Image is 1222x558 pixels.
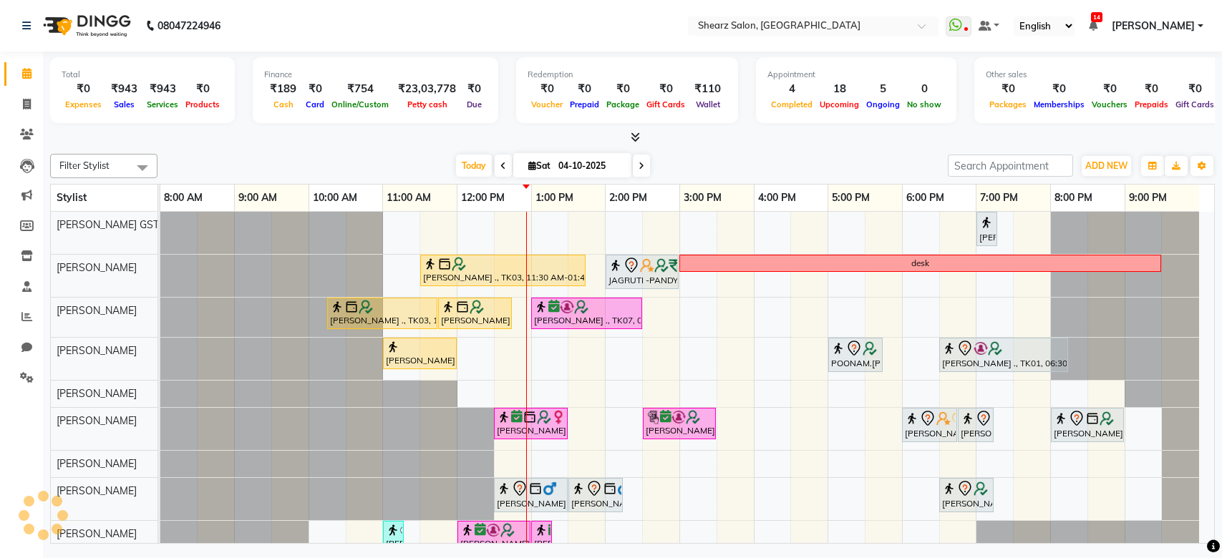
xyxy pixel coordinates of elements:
div: [PERSON_NAME] ., TK08, 12:30 PM-01:30 PM, Haircut By Sr.Stylist - [DEMOGRAPHIC_DATA] [495,410,566,437]
div: ₹110 [689,81,727,97]
span: Prepaid [566,99,603,109]
span: [PERSON_NAME] [57,527,137,540]
div: ₹0 [182,81,223,97]
div: JAGRUTI -PANDYA ., TK02, 02:00 PM-03:00 PM, Kerastase Hair Wash - Upto Waist [607,257,677,287]
span: [PERSON_NAME] [57,344,137,357]
div: [PERSON_NAME], TK06, 06:45 PM-07:15 PM, [PERSON_NAME] Color - Inoa [959,410,992,440]
span: Sales [110,99,138,109]
span: [PERSON_NAME] [57,261,137,274]
div: 18 [816,81,863,97]
div: ₹0 [566,81,603,97]
div: ₹943 [143,81,182,97]
div: [PERSON_NAME], TK15, 06:30 PM-07:15 PM, kids hair cut [941,480,992,510]
span: Expenses [62,99,105,109]
span: Sat [525,160,554,171]
div: desk [911,257,929,270]
a: 6:00 PM [903,187,948,208]
div: [PERSON_NAME] ., TK07, 12:00 PM-01:00 PM, Cirepil Roll On Wax [459,523,529,550]
div: 0 [903,81,945,97]
div: ₹189 [264,81,302,97]
span: 14 [1091,12,1102,22]
span: [PERSON_NAME] [57,484,137,497]
div: [PERSON_NAME] ., TK12, 11:00 AM-11:15 AM, Peel off underarms wax [384,523,402,550]
div: ₹23,03,778 [392,81,462,97]
a: 4:00 PM [755,187,800,208]
div: [PERSON_NAME] ., TK01, 06:30 PM-08:15 PM, Touch up - upto 2 Inch - Inoa [941,340,1067,370]
div: ₹0 [528,81,566,97]
span: Gift Cards [1172,99,1218,109]
span: ADD NEW [1085,160,1128,171]
span: Completed [767,99,816,109]
div: [PERSON_NAME], TK06, 06:00 PM-06:45 PM, [PERSON_NAME] Faded with Sr. [903,410,956,440]
input: Search Appointment [948,155,1073,177]
a: 14 [1089,19,1097,32]
span: Products [182,99,223,109]
a: 5:00 PM [828,187,873,208]
img: logo [37,6,135,46]
div: Other sales [986,69,1218,81]
div: [PERSON_NAME] Sir, TK13, 11:00 AM-12:00 PM, Haircut By Master Stylist- [DEMOGRAPHIC_DATA] [384,340,455,367]
div: [PERSON_NAME] ., TK03, 11:30 AM-01:45 PM, Men Haircut with Mr.Dinesh ,Global color [DEMOGRAPHIC_D... [422,257,584,284]
span: [PERSON_NAME] [57,457,137,470]
a: 8:00 AM [160,187,206,208]
div: Total [62,69,223,81]
a: 8:00 PM [1051,187,1096,208]
a: 11:00 AM [383,187,435,208]
span: Services [143,99,182,109]
span: Package [603,99,643,109]
a: 9:00 PM [1125,187,1170,208]
span: Upcoming [816,99,863,109]
span: Gift Cards [643,99,689,109]
div: Appointment [767,69,945,81]
span: Voucher [528,99,566,109]
div: [PERSON_NAME] ., TK03, 11:45 AM-12:45 PM, Luxurious pedicure [440,300,510,327]
span: Card [302,99,328,109]
div: ₹0 [643,81,689,97]
div: Finance [264,69,487,81]
span: [PERSON_NAME] [57,414,137,427]
div: [PERSON_NAME] ., TK03, 10:15 AM-11:45 AM, Luxurious manicure [329,300,436,327]
span: Wallet [692,99,724,109]
span: Ongoing [863,99,903,109]
span: Stylist [57,191,87,204]
div: ₹0 [603,81,643,97]
span: No show [903,99,945,109]
span: Filter Stylist [59,160,110,171]
span: Today [456,155,492,177]
span: Memberships [1030,99,1088,109]
div: [PERSON_NAME] ., TK07, 01:00 PM-02:30 PM, Signature pedicure (₹1330),Elite manicure (₹975) [533,300,641,327]
span: Online/Custom [328,99,392,109]
div: [PERSON_NAME], TK17, 12:30 PM-01:30 PM, Haircut By Master Stylist- [DEMOGRAPHIC_DATA] [495,480,566,510]
span: Due [463,99,485,109]
div: ₹0 [1088,81,1131,97]
span: Prepaids [1131,99,1172,109]
span: Vouchers [1088,99,1131,109]
a: 9:00 AM [235,187,281,208]
div: 5 [863,81,903,97]
input: 2025-10-04 [554,155,626,177]
span: Petty cash [404,99,451,109]
div: POONAM.[PERSON_NAME] ., TK04, 05:00 PM-05:45 PM, K- HairWash & Blow Dry - Below Shoulder [830,340,881,370]
a: 1:00 PM [532,187,577,208]
div: ₹0 [1030,81,1088,97]
div: 4 [767,81,816,97]
div: ₹0 [302,81,328,97]
a: 7:00 PM [976,187,1022,208]
a: 3:00 PM [680,187,725,208]
span: [PERSON_NAME] GSTIN - 21123 [57,218,208,231]
a: 10:00 AM [309,187,361,208]
div: ₹943 [105,81,143,97]
div: Redemption [528,69,727,81]
span: [PERSON_NAME] [57,304,137,317]
div: [PERSON_NAME] ., TK01, 07:00 PM-07:15 PM, Eyebrow threading with senior [978,214,996,244]
div: [PERSON_NAME] ., TK07, 02:30 PM-03:30 PM, Haircut By Sr.Stylist - [DEMOGRAPHIC_DATA] [644,410,714,437]
div: [PERSON_NAME], TK17, 01:30 PM-02:15 PM, [PERSON_NAME] Faded with Master [570,480,621,510]
div: ₹0 [62,81,105,97]
div: [PERSON_NAME] ., TK05, 08:00 PM-09:00 PM, Haircut By Sr.Stylist - [DEMOGRAPHIC_DATA] [1052,410,1122,440]
div: ₹0 [1131,81,1172,97]
a: 12:00 PM [457,187,508,208]
div: ₹0 [986,81,1030,97]
b: 08047224946 [157,6,220,46]
span: [PERSON_NAME] [1112,19,1195,34]
div: ₹0 [1172,81,1218,97]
